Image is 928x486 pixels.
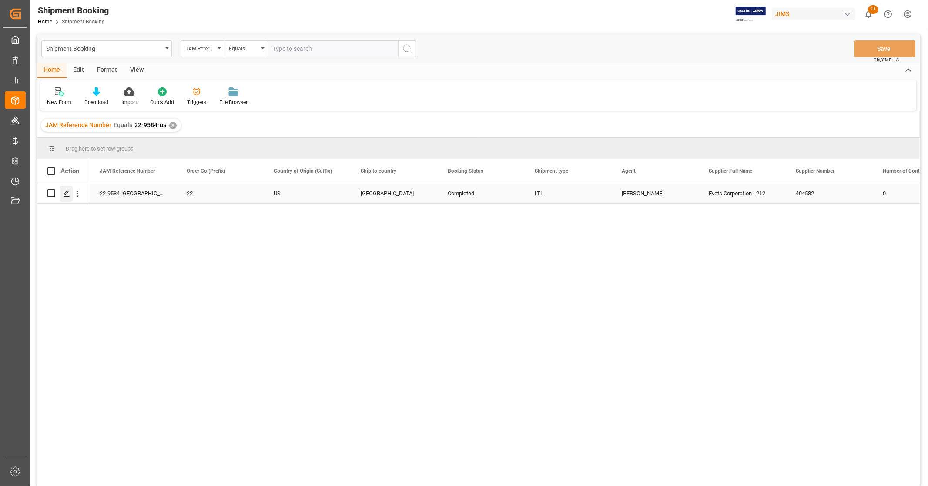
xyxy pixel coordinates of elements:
div: Home [37,63,67,78]
span: 22-9584-us [134,121,166,128]
div: File Browser [219,98,248,106]
div: Action [60,167,79,175]
div: JAM Reference Number [185,43,215,53]
div: 22-9584-[GEOGRAPHIC_DATA] [89,183,176,203]
span: Drag here to set row groups [66,145,134,152]
div: Shipment Booking [46,43,162,54]
div: Format [90,63,124,78]
span: Shipment type [535,168,568,174]
div: Quick Add [150,98,174,106]
span: 11 [868,5,878,14]
div: [PERSON_NAME] [622,184,688,204]
span: Order Co (Prefix) [187,168,225,174]
div: New Form [47,98,71,106]
button: open menu [224,40,268,57]
button: open menu [181,40,224,57]
div: 404582 [785,183,872,203]
img: Exertis%20JAM%20-%20Email%20Logo.jpg_1722504956.jpg [736,7,766,22]
div: Import [121,98,137,106]
span: Equals [114,121,132,128]
button: search button [398,40,416,57]
div: Evets Corporation - 212 [698,183,785,203]
span: Supplier Full Name [709,168,752,174]
button: Save [854,40,915,57]
span: JAM Reference Number [100,168,155,174]
span: Supplier Number [796,168,834,174]
div: Equals [229,43,258,53]
div: Download [84,98,108,106]
button: Help Center [878,4,898,24]
div: Shipment Booking [38,4,109,17]
div: US [274,184,340,204]
div: Completed [448,184,514,204]
div: Triggers [187,98,206,106]
div: JIMS [772,8,855,20]
div: ✕ [169,122,177,129]
span: Booking Status [448,168,483,174]
span: Ship to country [361,168,396,174]
a: Home [38,19,52,25]
span: JAM Reference Number [45,121,111,128]
span: Country of Origin (Suffix) [274,168,332,174]
span: Ctrl/CMD + S [874,57,899,63]
div: [GEOGRAPHIC_DATA] [361,184,427,204]
button: JIMS [772,6,859,22]
div: LTL [535,184,601,204]
div: View [124,63,150,78]
div: Edit [67,63,90,78]
button: show 11 new notifications [859,4,878,24]
span: Agent [622,168,636,174]
div: Press SPACE to select this row. [37,183,89,204]
button: open menu [41,40,172,57]
div: 22 [187,184,253,204]
input: Type to search [268,40,398,57]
